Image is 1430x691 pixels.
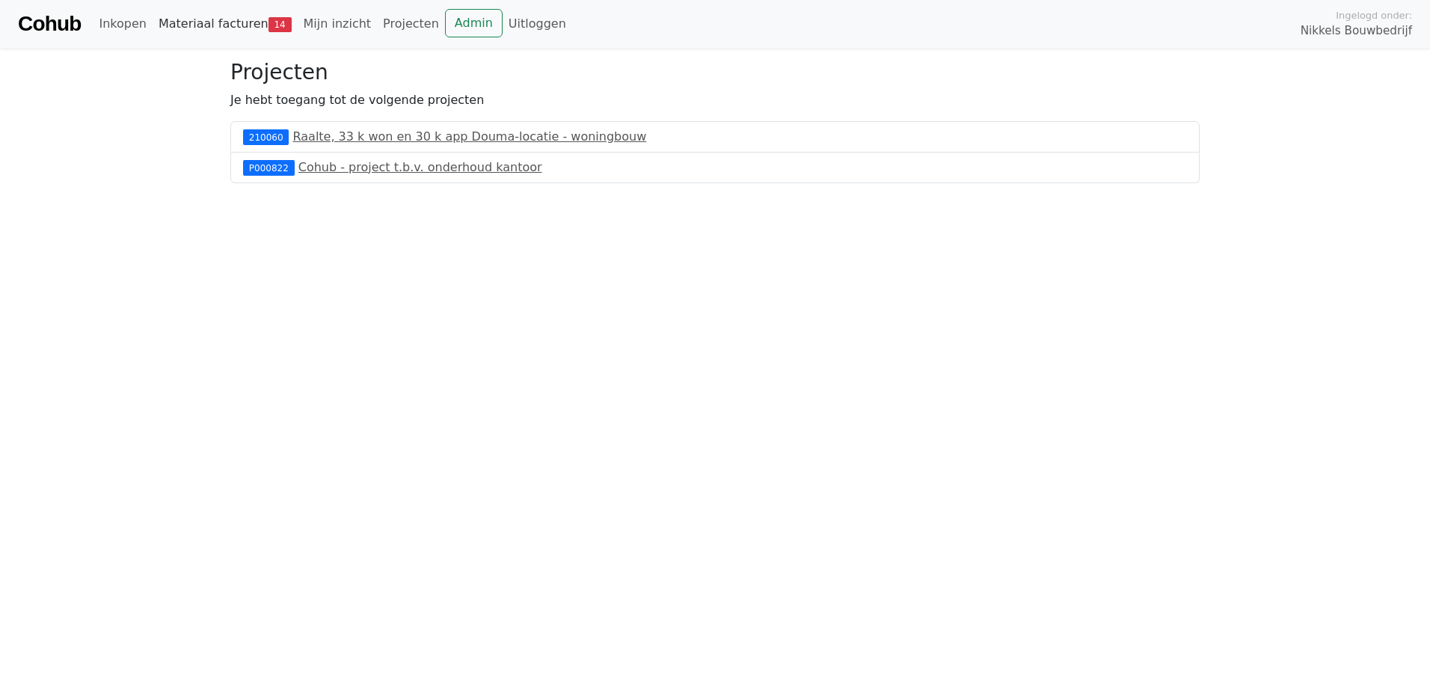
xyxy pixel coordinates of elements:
[298,160,542,174] a: Cohub - project t.b.v. onderhoud kantoor
[268,17,292,32] span: 14
[503,9,572,39] a: Uitloggen
[93,9,152,39] a: Inkopen
[298,9,378,39] a: Mijn inzicht
[1301,22,1412,40] span: Nikkels Bouwbedrijf
[230,91,1200,109] p: Je hebt toegang tot de volgende projecten
[243,160,295,175] div: P000822
[445,9,503,37] a: Admin
[1336,8,1412,22] span: Ingelogd onder:
[293,129,647,144] a: Raalte, 33 k won en 30 k app Douma-locatie - woningbouw
[230,60,1200,85] h3: Projecten
[243,129,289,144] div: 210060
[153,9,298,39] a: Materiaal facturen14
[18,6,81,42] a: Cohub
[377,9,445,39] a: Projecten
